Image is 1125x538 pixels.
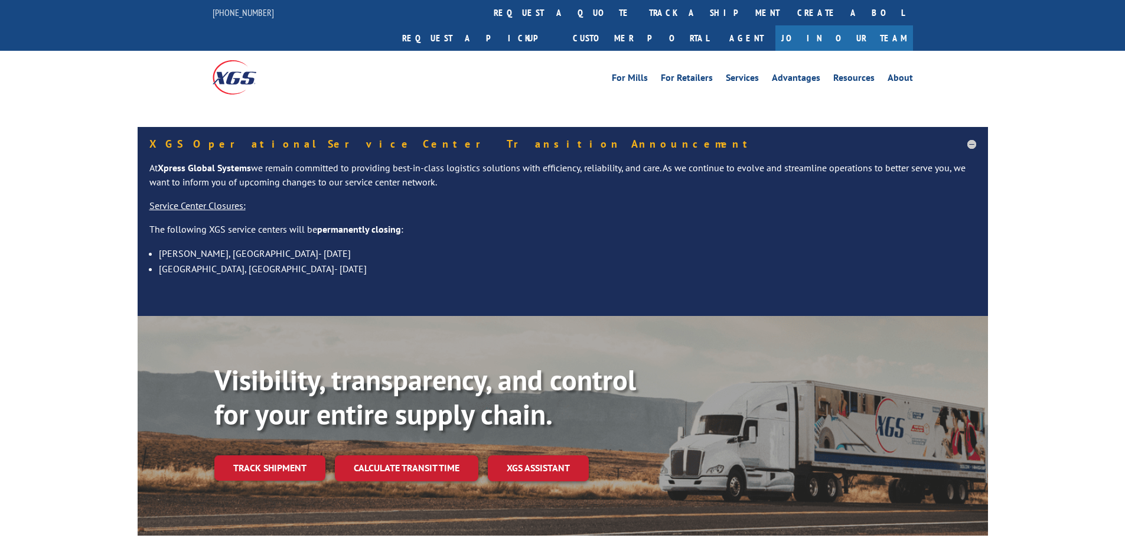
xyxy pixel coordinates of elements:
[214,361,636,432] b: Visibility, transparency, and control for your entire supply chain.
[488,455,589,481] a: XGS ASSISTANT
[335,455,478,481] a: Calculate transit time
[159,246,976,261] li: [PERSON_NAME], [GEOGRAPHIC_DATA]- [DATE]
[159,261,976,276] li: [GEOGRAPHIC_DATA], [GEOGRAPHIC_DATA]- [DATE]
[317,223,401,235] strong: permanently closing
[149,161,976,199] p: At we remain committed to providing best-in-class logistics solutions with efficiency, reliabilit...
[661,73,713,86] a: For Retailers
[393,25,564,51] a: Request a pickup
[718,25,775,51] a: Agent
[726,73,759,86] a: Services
[564,25,718,51] a: Customer Portal
[772,73,820,86] a: Advantages
[888,73,913,86] a: About
[833,73,875,86] a: Resources
[149,139,976,149] h5: XGS Operational Service Center Transition Announcement
[158,162,251,174] strong: Xpress Global Systems
[775,25,913,51] a: Join Our Team
[149,200,246,211] u: Service Center Closures:
[213,6,274,18] a: [PHONE_NUMBER]
[149,223,976,246] p: The following XGS service centers will be :
[214,455,325,480] a: Track shipment
[612,73,648,86] a: For Mills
